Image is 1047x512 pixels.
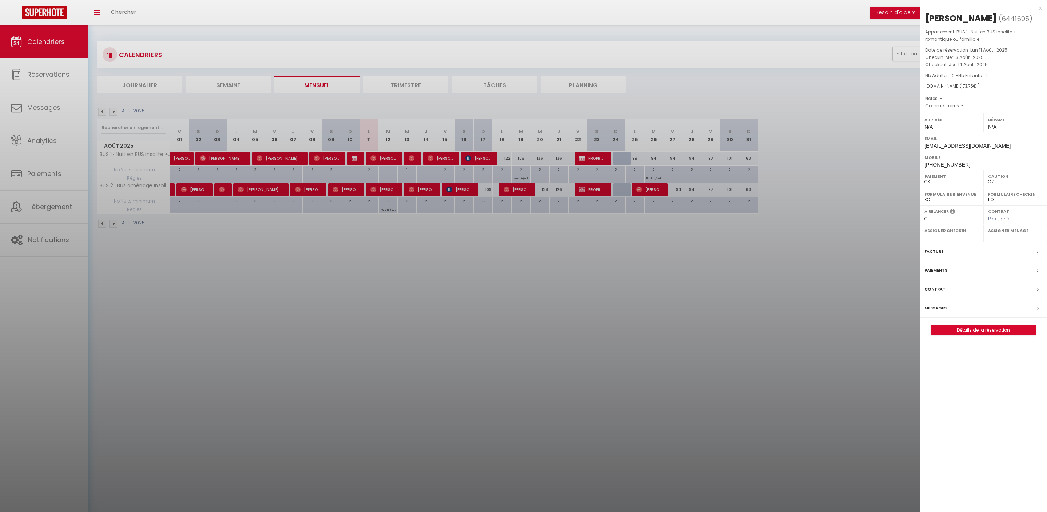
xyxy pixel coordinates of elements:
div: x [920,4,1042,12]
div: [DOMAIN_NAME] [925,83,1042,90]
label: Paiements [924,267,947,274]
button: Open LiveChat chat widget [6,3,28,25]
label: Assigner Menage [988,227,1042,234]
span: - [961,103,964,109]
label: Contrat [924,285,946,293]
span: Nb Adultes : 2 - [925,72,988,79]
span: 6441695 [1002,14,1029,23]
span: N/A [988,124,996,130]
span: ( ) [999,13,1032,24]
a: Détails de la réservation [931,325,1036,335]
span: [PHONE_NUMBER] [924,162,970,168]
p: Date de réservation : [925,47,1042,54]
label: Assigner Checkin [924,227,979,234]
label: Arrivée [924,116,979,123]
span: Pas signé [988,216,1009,222]
label: Facture [924,248,943,255]
span: Jeu 14 Août . 2025 [949,61,988,68]
span: Nb Enfants : 2 [958,72,988,79]
span: 173.75 [962,83,973,89]
span: BUS 1 · Nuit en BUS insolite + romantique ou familiale [925,29,1016,42]
label: Email [924,135,1042,142]
span: Mer 13 Août . 2025 [946,54,984,60]
label: Départ [988,116,1042,123]
p: Commentaires : [925,102,1042,109]
p: Appartement : [925,28,1042,43]
p: Checkout : [925,61,1042,68]
p: Notes : [925,95,1042,102]
span: ( € ) [960,83,980,89]
span: Lun 11 Août . 2025 [970,47,1007,53]
label: Formulaire Checkin [988,191,1042,198]
span: - [940,95,942,101]
label: Formulaire Bienvenue [924,191,979,198]
label: A relancer [924,208,949,215]
p: Checkin : [925,54,1042,61]
label: Paiement [924,173,979,180]
div: [PERSON_NAME] [925,12,997,24]
span: N/A [924,124,933,130]
label: Messages [924,304,947,312]
span: [EMAIL_ADDRESS][DOMAIN_NAME] [924,143,1011,149]
label: Caution [988,173,1042,180]
i: Sélectionner OUI si vous souhaiter envoyer les séquences de messages post-checkout [950,208,955,216]
label: Mobile [924,154,1042,161]
label: Contrat [988,208,1009,213]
